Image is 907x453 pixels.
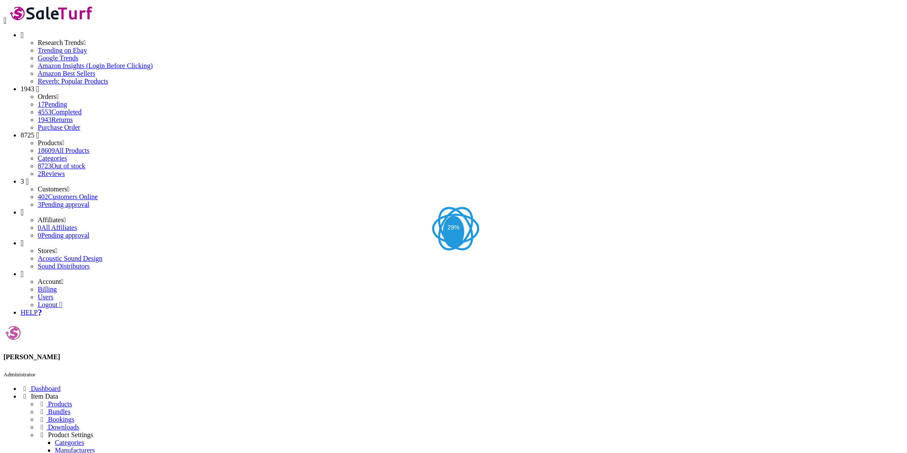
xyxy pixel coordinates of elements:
[38,54,904,62] a: Google Trends
[38,247,904,255] li: Stores
[48,431,93,438] span: Product Settings
[38,193,98,200] a: 402Customers Online
[38,70,904,77] a: Amazon Best Sellers
[38,170,41,177] span: 2
[38,224,41,231] span: 0
[38,170,65,177] a: 2Reviews
[21,131,34,139] span: 8725
[38,77,904,85] a: Reverb: Popular Products
[21,85,34,92] span: 1943
[38,108,51,116] span: 4553
[38,286,57,293] a: Billing
[38,39,904,47] li: Research Trends
[38,185,904,193] li: Customers
[38,108,81,116] a: 4553Completed
[38,155,67,162] a: Categories
[38,278,904,286] li: Account
[38,232,89,239] a: 0Pending approval
[38,301,63,308] a: Logout
[38,262,90,270] a: Sound Distributors
[21,309,38,316] span: HELP
[38,423,79,431] a: Downloads
[38,147,55,154] span: 18609
[3,371,36,378] small: Administrator
[3,323,23,343] img: creinschmidt
[3,353,904,361] h4: [PERSON_NAME]
[38,139,904,147] li: Products
[38,400,72,408] a: Products
[38,201,89,208] a: 3Pending approval
[38,301,57,308] span: Logout
[38,124,80,131] a: Purchase Order
[38,224,77,231] a: 0All Affiliates
[38,255,102,262] a: Acoustic Sound Design
[38,93,904,101] li: Orders
[38,162,85,170] a: 8723Out of stock
[38,62,904,70] a: Amazon Insights (Login Before Clicking)
[21,309,42,316] a: HELP
[38,193,48,200] span: 402
[38,162,51,170] span: 8723
[38,116,51,123] span: 1943
[55,439,84,446] a: Categories
[31,393,58,400] span: Item Data
[48,400,72,408] span: Products
[48,423,79,431] span: Downloads
[8,3,95,23] img: SaleTurf
[31,385,60,392] span: Dashboard
[38,216,904,224] li: Affiliates
[38,101,45,108] span: 17
[38,147,89,154] a: 18609All Products
[38,293,53,301] a: Users
[21,385,60,392] a: Dashboard
[38,416,74,423] a: Bookings
[38,47,904,54] a: Trending on Ebay
[38,232,41,239] span: 0
[48,416,74,423] span: Bookings
[21,178,24,185] span: 3
[38,408,70,415] a: Bundles
[48,408,70,415] span: Bundles
[38,116,73,123] a: 1943Returns
[38,201,41,208] span: 3
[38,101,904,108] a: 17Pending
